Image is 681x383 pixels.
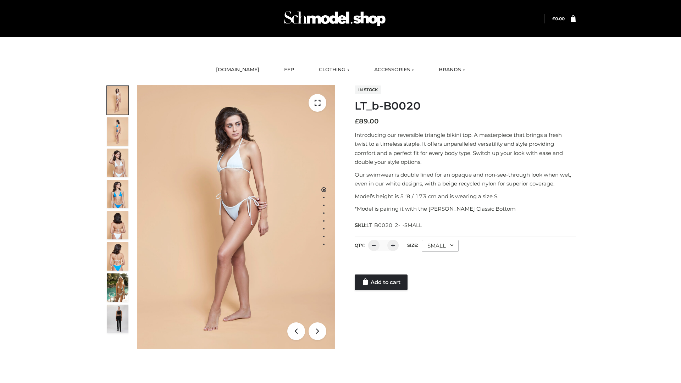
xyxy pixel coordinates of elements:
img: ArielClassicBikiniTop_CloudNine_AzureSky_OW114ECO_7-scaled.jpg [107,211,128,239]
span: £ [355,117,359,125]
img: Schmodel Admin 964 [282,5,388,33]
p: Introducing our reversible triangle bikini top. A masterpiece that brings a fresh twist to a time... [355,131,576,167]
label: Size: [407,243,418,248]
a: BRANDS [433,62,470,78]
a: FFP [279,62,299,78]
bdi: 89.00 [355,117,379,125]
a: ACCESSORIES [369,62,419,78]
a: CLOTHING [314,62,355,78]
span: LT_B0020_2-_-SMALL [366,222,422,228]
a: [DOMAIN_NAME] [211,62,265,78]
img: ArielClassicBikiniTop_CloudNine_AzureSky_OW114ECO_2-scaled.jpg [107,117,128,146]
span: SKU: [355,221,422,229]
label: QTY: [355,243,365,248]
img: ArielClassicBikiniTop_CloudNine_AzureSky_OW114ECO_4-scaled.jpg [107,180,128,208]
a: £0.00 [552,16,565,21]
bdi: 0.00 [552,16,565,21]
img: ArielClassicBikiniTop_CloudNine_AzureSky_OW114ECO_1-scaled.jpg [107,86,128,115]
div: SMALL [422,240,459,252]
img: Arieltop_CloudNine_AzureSky2.jpg [107,273,128,302]
img: 49df5f96394c49d8b5cbdcda3511328a.HD-1080p-2.5Mbps-49301101_thumbnail.jpg [107,305,128,333]
img: ArielClassicBikiniTop_CloudNine_AzureSky_OW114ECO_3-scaled.jpg [107,149,128,177]
h1: LT_b-B0020 [355,100,576,112]
img: ArielClassicBikiniTop_CloudNine_AzureSky_OW114ECO_1 [137,85,335,349]
p: Our swimwear is double lined for an opaque and non-see-through look when wet, even in our white d... [355,170,576,188]
img: ArielClassicBikiniTop_CloudNine_AzureSky_OW114ECO_8-scaled.jpg [107,242,128,271]
span: £ [552,16,555,21]
span: In stock [355,85,381,94]
a: Add to cart [355,274,408,290]
p: *Model is pairing it with the [PERSON_NAME] Classic Bottom [355,204,576,213]
p: Model’s height is 5 ‘8 / 173 cm and is wearing a size S. [355,192,576,201]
